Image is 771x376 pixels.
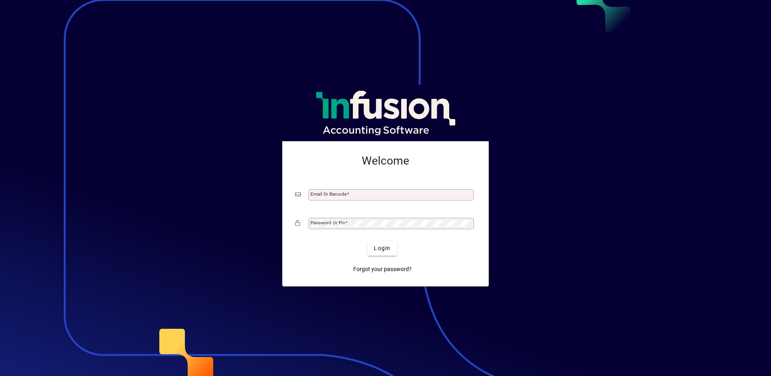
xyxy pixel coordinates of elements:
[374,244,390,253] span: Login
[310,191,347,197] mat-label: Email or Barcode
[310,220,345,226] mat-label: Password or Pin
[295,154,476,168] h2: Welcome
[367,241,397,256] button: Login
[350,262,415,277] a: Forgot your password?
[353,265,412,274] span: Forgot your password?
